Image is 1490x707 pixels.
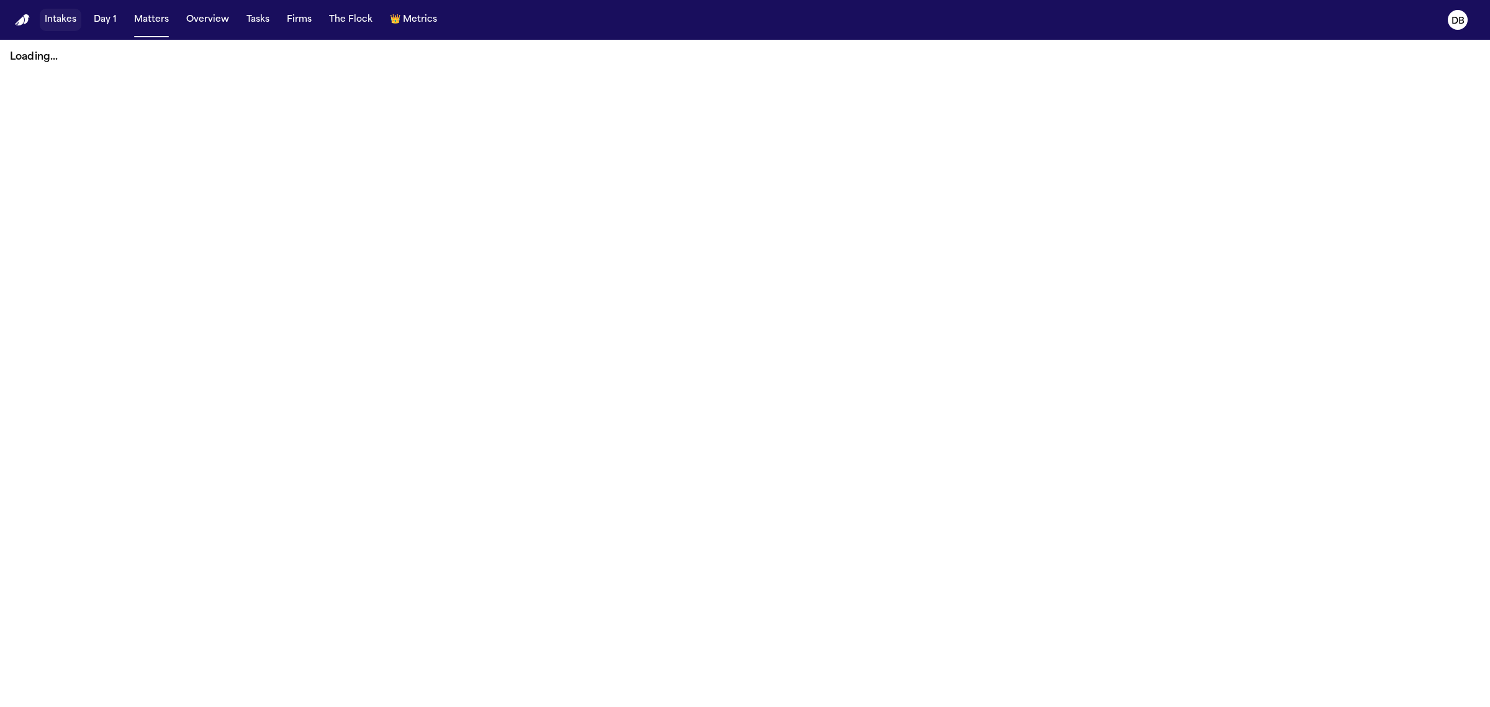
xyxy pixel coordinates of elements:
button: The Flock [324,9,377,31]
button: Overview [181,9,234,31]
button: Matters [129,9,174,31]
button: Intakes [40,9,81,31]
button: Firms [282,9,317,31]
button: Tasks [242,9,274,31]
button: Day 1 [89,9,122,31]
p: Loading... [10,50,1480,65]
img: Finch Logo [15,14,30,26]
a: Home [15,14,30,26]
button: crownMetrics [385,9,442,31]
